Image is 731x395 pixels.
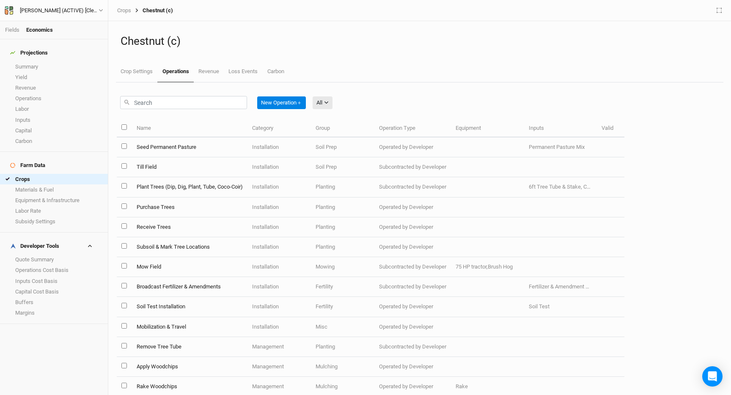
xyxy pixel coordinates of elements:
td: Fertility [311,277,374,297]
div: [PERSON_NAME] (ACTIVE) [Cleaned up OpEx] [20,6,99,15]
input: select this item [121,363,127,368]
td: Operated by Developer [374,137,451,157]
td: Soil Test Installation [132,297,247,317]
td: Installation [247,237,311,257]
td: Mow Field [132,257,247,277]
div: Economics [26,26,53,34]
a: Operations [157,61,193,82]
td: Subcontracted by Developer [374,337,451,357]
td: Planting [311,217,374,237]
td: Installation [247,297,311,317]
td: Plant Trees (Dip, Dig, Plant, Tube, Coco-Coir) [132,177,247,197]
button: All [313,96,333,109]
div: Farm Data [10,162,45,169]
h1: Chestnut (c) [121,35,719,48]
td: Purchase Trees [132,197,247,217]
span: 75 HP tractor,Brush Hog [456,263,513,270]
a: Fields [5,27,19,33]
td: Operated by Developer [374,357,451,377]
span: 6ft Tree Tube & Stake, Coco coir mat, AEA Transplant Solution [529,184,676,190]
input: select all items [121,124,127,130]
a: Revenue [194,61,224,82]
input: select this item [121,243,127,249]
th: Name [132,119,247,137]
input: select this item [121,303,127,308]
td: Soil Prep [311,157,374,177]
td: Installation [247,217,311,237]
td: Operated by Developer [374,237,451,257]
th: Group [311,119,374,137]
td: Installation [247,277,311,297]
td: Installation [247,157,311,177]
div: Open Intercom Messenger [702,366,723,387]
button: [PERSON_NAME] (ACTIVE) [Cleaned up OpEx] [4,6,104,15]
h4: Developer Tools [5,238,103,255]
input: select this item [121,183,127,189]
input: Search [120,96,247,109]
th: Operation Type [374,119,451,137]
td: Subcontracted by Developer [374,157,451,177]
td: Remove Tree Tube [132,337,247,357]
input: select this item [121,143,127,149]
input: select this item [121,323,127,329]
td: Mulching [311,357,374,377]
td: Installation [247,317,311,337]
td: Broadcast Fertilizer & Amendments [132,277,247,297]
td: Management [247,357,311,377]
th: Valid [597,119,660,137]
a: Loss Events [224,61,262,82]
td: Seed Permanent Pasture [132,137,247,157]
td: Operated by Developer [374,317,451,337]
input: select this item [121,283,127,288]
input: select this item [121,343,127,348]
a: Crops [117,7,131,14]
td: Operated by Developer [374,297,451,317]
th: Inputs [524,119,597,137]
td: Mowing [311,257,374,277]
input: select this item [121,163,127,169]
td: Till Field [132,157,247,177]
td: Apply Woodchips [132,357,247,377]
input: select this item [121,203,127,209]
input: select this item [121,263,127,269]
span: Fertilizer & Amendment Placeholder [529,283,614,290]
td: Planting [311,237,374,257]
td: Planting [311,177,374,197]
td: Planting [311,337,374,357]
td: Subsoil & Mark Tree Locations [132,237,247,257]
td: Installation [247,137,311,157]
td: Planting [311,197,374,217]
div: Chestnut (c) [131,7,173,14]
td: Installation [247,197,311,217]
td: Misc [311,317,374,337]
td: Operated by Developer [374,197,451,217]
td: Operated by Developer [374,217,451,237]
td: Subcontracted by Developer [374,257,451,277]
td: Fertility [311,297,374,317]
td: Management [247,337,311,357]
td: Installation [247,177,311,197]
input: select this item [121,223,127,229]
td: Installation [247,257,311,277]
span: Permanent Pasture Mix [529,144,585,150]
th: Equipment [451,119,524,137]
td: Soil Prep [311,137,374,157]
div: Projections [10,49,48,56]
td: Subcontracted by Developer [374,177,451,197]
button: New Operation＋ [257,96,306,109]
th: Category [247,119,311,137]
input: select this item [121,383,127,388]
div: Developer Tools [10,243,59,250]
span: Soil Test [529,303,550,310]
span: Rake [456,383,468,390]
td: Subcontracted by Developer [374,277,451,297]
div: Warehime (ACTIVE) [Cleaned up OpEx] [20,6,99,15]
a: Carbon [263,61,289,82]
td: Mobilization & Travel [132,317,247,337]
a: Crop Settings [116,61,157,82]
div: All [316,99,322,107]
td: Receive Trees [132,217,247,237]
